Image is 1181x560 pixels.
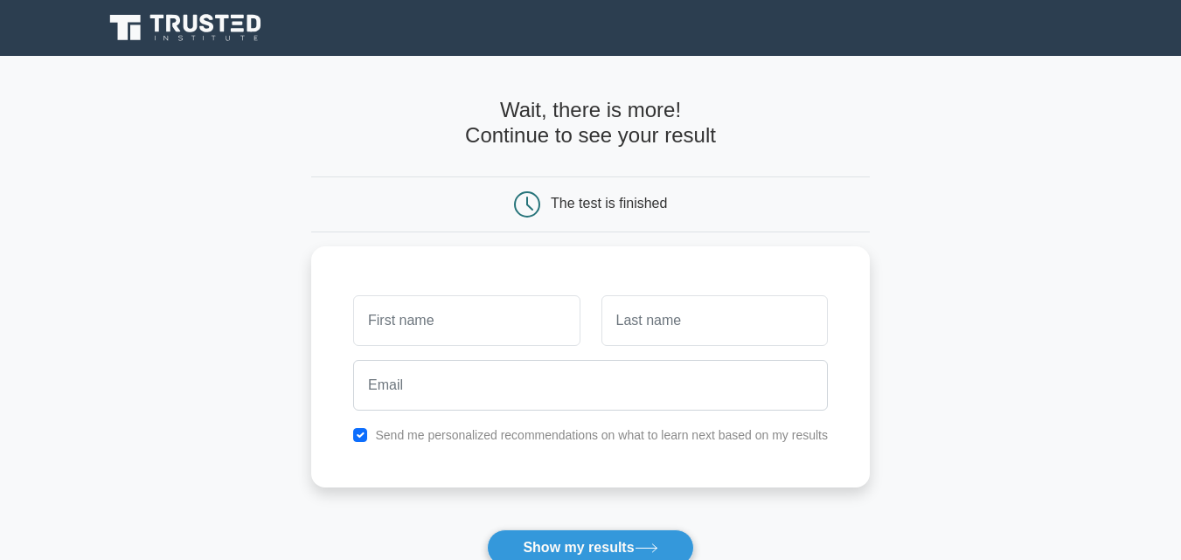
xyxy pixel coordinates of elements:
input: First name [353,295,580,346]
label: Send me personalized recommendations on what to learn next based on my results [375,428,828,442]
h4: Wait, there is more! Continue to see your result [311,98,870,149]
div: The test is finished [551,196,667,211]
input: Last name [601,295,828,346]
input: Email [353,360,828,411]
